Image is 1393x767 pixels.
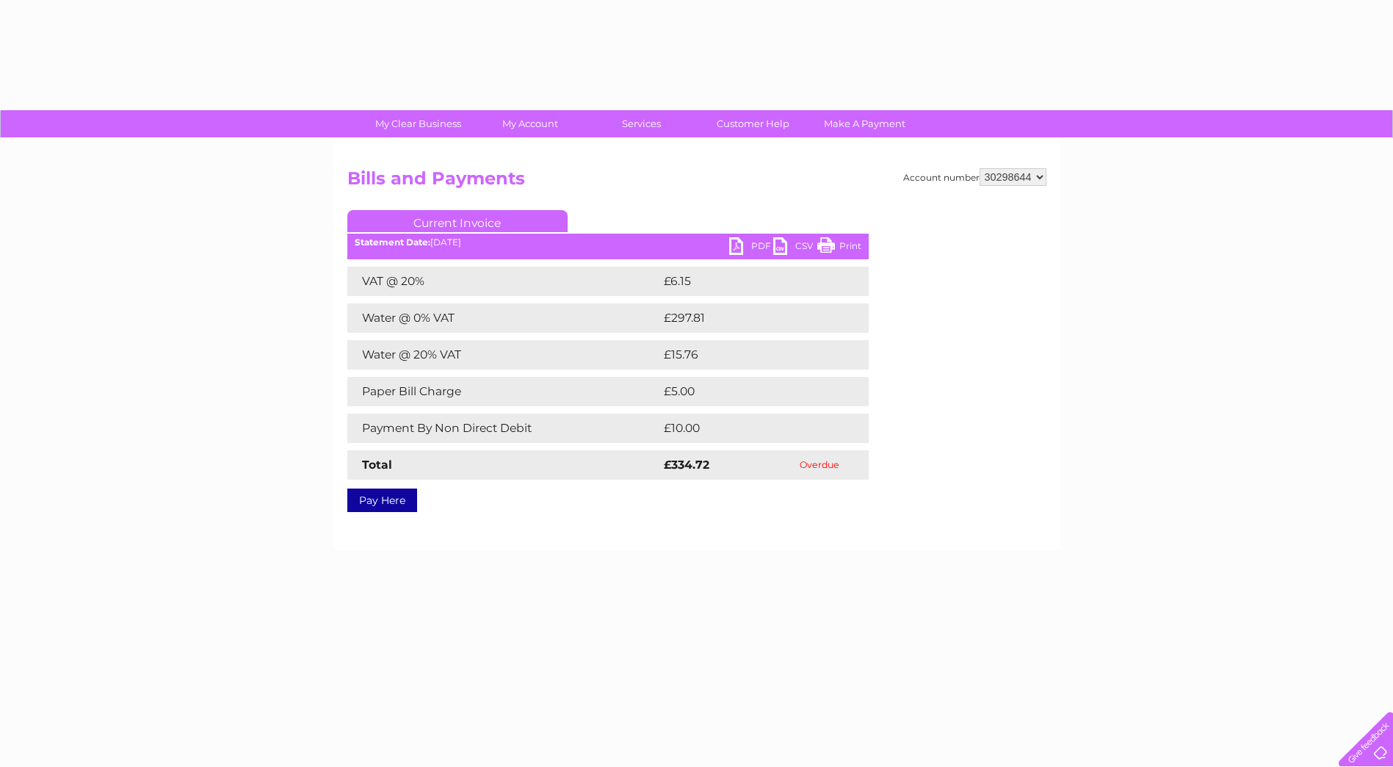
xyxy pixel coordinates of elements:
a: CSV [773,237,817,259]
a: Current Invoice [347,210,568,232]
a: My Clear Business [358,110,479,137]
td: Water @ 20% VAT [347,340,660,370]
a: Make A Payment [804,110,925,137]
strong: £334.72 [664,458,709,472]
a: My Account [469,110,590,137]
td: £297.81 [660,303,842,333]
a: Print [817,237,861,259]
div: Account number [903,168,1046,186]
td: £5.00 [660,377,835,406]
td: Water @ 0% VAT [347,303,660,333]
div: [DATE] [347,237,869,248]
a: Customer Help [692,110,814,137]
strong: Total [362,458,392,472]
td: £10.00 [660,414,839,443]
td: Overdue [770,450,869,480]
td: £15.76 [660,340,838,370]
b: Statement Date: [355,237,430,248]
a: Services [581,110,702,137]
td: Paper Bill Charge [347,377,660,406]
td: VAT @ 20% [347,267,660,296]
a: Pay Here [347,489,417,512]
a: PDF [729,237,773,259]
td: Payment By Non Direct Debit [347,414,660,443]
h2: Bills and Payments [347,168,1046,196]
td: £6.15 [660,267,832,296]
